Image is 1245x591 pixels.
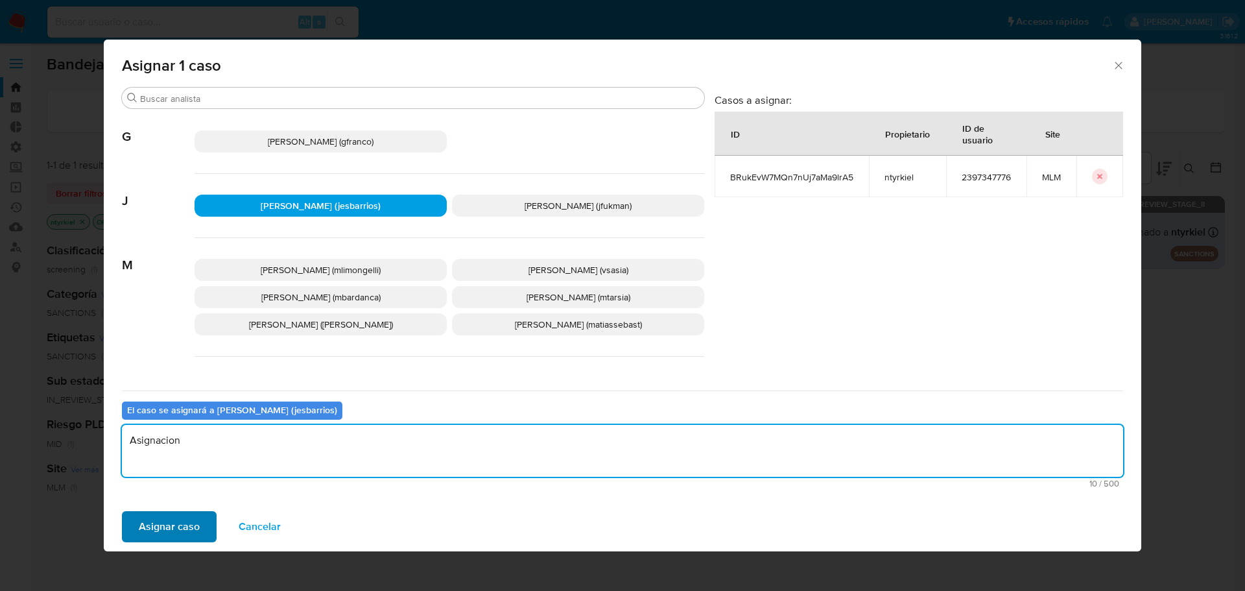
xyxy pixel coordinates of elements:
div: [PERSON_NAME] (mtarsia) [452,286,704,308]
span: Asignar caso [139,513,200,541]
button: Cancelar [222,511,298,542]
span: Cancelar [239,513,281,541]
div: ID [715,118,755,149]
span: Asignar 1 caso [122,58,1112,73]
span: M [122,238,195,273]
span: [PERSON_NAME] (mbardanca) [261,291,381,304]
div: Propietario [870,118,945,149]
div: [PERSON_NAME] (jesbarrios) [195,195,447,217]
span: Máximo 500 caracteres [126,479,1119,488]
textarea: Asignacion [122,425,1123,477]
div: [PERSON_NAME] (gfranco) [195,130,447,152]
span: MLM [1042,171,1061,183]
span: [PERSON_NAME] ([PERSON_NAME]) [249,318,393,331]
span: J [122,174,195,209]
button: Buscar [127,93,137,103]
div: [PERSON_NAME] (mlimongelli) [195,259,447,281]
input: Buscar analista [140,93,699,104]
span: BRukEvW7MQn7nUj7aMa9lrA5 [730,171,853,183]
span: [PERSON_NAME] (gfranco) [268,135,373,148]
span: [PERSON_NAME] (jfukman) [525,199,632,212]
h3: Casos a asignar: [715,93,1123,106]
div: ID de usuario [947,112,1026,155]
span: [PERSON_NAME] (jesbarrios) [261,199,381,212]
span: ntyrkiel [884,171,931,183]
span: [PERSON_NAME] (mtarsia) [527,291,630,304]
div: [PERSON_NAME] ([PERSON_NAME]) [195,313,447,335]
button: icon-button [1092,169,1108,184]
div: [PERSON_NAME] (matiassebast) [452,313,704,335]
button: Asignar caso [122,511,217,542]
div: [PERSON_NAME] (jfukman) [452,195,704,217]
span: [PERSON_NAME] (vsasia) [528,263,628,276]
b: El caso se asignará a [PERSON_NAME] (jesbarrios) [127,404,337,416]
div: assign-modal [104,40,1141,551]
div: [PERSON_NAME] (vsasia) [452,259,704,281]
span: N [122,357,195,392]
span: [PERSON_NAME] (matiassebast) [515,318,642,331]
div: [PERSON_NAME] (mbardanca) [195,286,447,308]
span: [PERSON_NAME] (mlimongelli) [261,263,381,276]
span: 2397347776 [962,171,1011,183]
button: Cerrar ventana [1112,59,1124,71]
span: G [122,110,195,145]
div: Site [1030,118,1076,149]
